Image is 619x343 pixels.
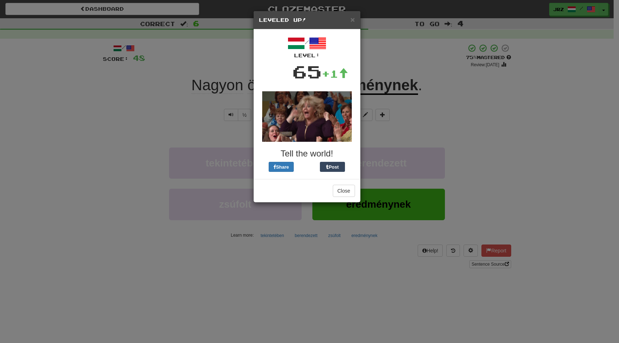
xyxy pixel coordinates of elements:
div: Level: [259,52,355,59]
h3: Tell the world! [259,149,355,158]
h5: Leveled Up! [259,16,355,24]
button: Post [320,162,345,172]
div: 65 [292,59,322,84]
div: / [259,35,355,59]
div: +1 [322,67,348,81]
iframe: X Post Button [294,162,320,172]
button: Close [350,16,355,23]
img: happy-lady-c767e5519d6a7a6d241e17537db74d2b6302dbbc2957d4f543dfdf5f6f88f9b5.gif [262,91,352,142]
button: Close [333,185,355,197]
button: Share [269,162,294,172]
span: × [350,15,355,24]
